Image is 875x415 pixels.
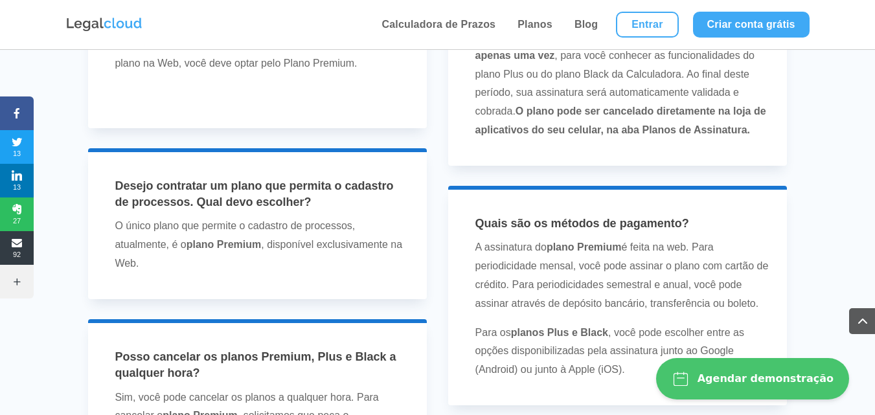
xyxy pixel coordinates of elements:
[511,327,608,338] strong: planos Plus e Black
[693,12,810,38] a: Criar conta grátis
[475,28,770,140] p: Fornecemos um período de testes gratuito de 7 dias, , para você conhecer as funcionalidades do pl...
[475,106,766,135] strong: O plano pode ser cancelado diretamente na loja de aplicativos do seu celular, na aba Planos de As...
[616,12,678,38] a: Entrar
[115,217,409,273] p: O único plano que permite o cadastro de processos, atualmente, é o , disponível exclusivamente na...
[115,17,409,83] p: Não! . Para utilizar um plano na Web, você deve optar pelo Plano Premium.
[475,31,769,61] strong: disponível apenas uma vez
[475,238,770,323] p: A assinatura do é feita na web. Para periodicidade mensal, você pode assinar o plano com cartão d...
[115,350,396,379] span: Posso cancelar os planos Premium, Plus e Black a qualquer hora?
[475,217,689,230] span: Quais são os métodos de pagamento?
[65,16,143,33] img: Logo da Legalcloud
[475,324,770,379] p: Para os , você pode escolher entre as opções disponibilizadas pela assinatura junto ao Google (An...
[115,179,393,208] span: Desejo contratar um plano que permita o cadastro de processos. Qual devo escolher?
[547,241,622,252] strong: plano Premium
[187,239,262,250] strong: plano Premium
